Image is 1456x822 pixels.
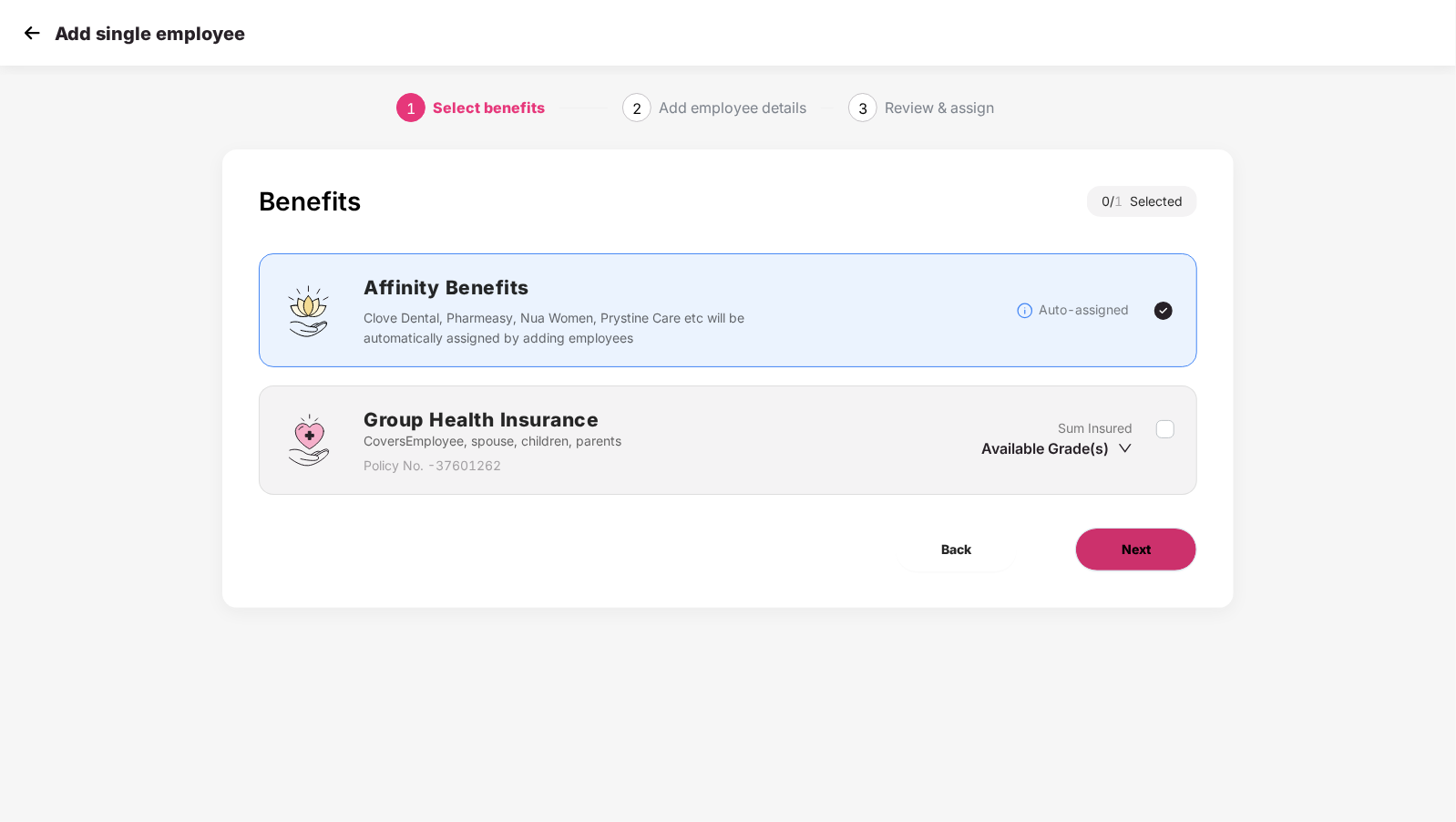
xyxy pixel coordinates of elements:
img: svg+xml;base64,PHN2ZyBpZD0iR3JvdXBfSGVhbHRoX0luc3VyYW5jZSIgZGF0YS1uYW1lPSJHcm91cCBIZWFsdGggSW5zdX... [282,413,336,468]
span: Back [941,539,971,560]
div: Add employee details [659,93,806,122]
img: svg+xml;base64,PHN2ZyBpZD0iSW5mb18tXzMyeDMyIiBkYXRhLW5hbWU9IkluZm8gLSAzMngzMiIgeG1sbnM9Imh0dHA6Ly... [1016,302,1034,320]
span: 1 [406,99,415,118]
h2: Group Health Insurance [364,405,621,435]
h2: Affinity Benefits [364,272,1016,303]
p: Auto-assigned [1039,300,1129,320]
span: 1 [1114,193,1130,209]
p: Sum Insured [1058,418,1133,438]
div: Available Grade(s) [981,438,1133,458]
img: svg+xml;base64,PHN2ZyBpZD0iQWZmaW5pdHlfQmVuZWZpdHMiIGRhdGEtbmFtZT0iQWZmaW5pdHkgQmVuZWZpdHMiIHhtbG... [282,283,336,338]
div: 0 / Selected [1087,186,1197,217]
span: 3 [858,99,867,118]
button: Next [1075,528,1197,571]
p: Clove Dental, Pharmeasy, Nua Women, Prystine Care etc will be automatically assigned by adding em... [364,308,754,348]
p: Policy No. - 37601262 [364,456,621,476]
span: down [1118,441,1133,456]
img: svg+xml;base64,PHN2ZyB4bWxucz0iaHR0cDovL3d3dy53My5vcmcvMjAwMC9zdmciIHdpZHRoPSIzMCIgaGVpZ2h0PSIzMC... [18,19,46,46]
p: Covers Employee, spouse, children, parents [364,431,621,451]
button: Back [896,528,1017,571]
span: 2 [632,99,641,118]
p: Add single employee [55,23,245,45]
div: Review & assign [885,93,994,122]
span: Next [1122,539,1151,560]
img: svg+xml;base64,PHN2ZyBpZD0iVGljay0yNHgyNCIgeG1sbnM9Imh0dHA6Ly93d3cudzMub3JnLzIwMDAvc3ZnIiB3aWR0aD... [1153,300,1174,322]
div: Select benefits [433,93,545,122]
div: Benefits [259,186,361,217]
